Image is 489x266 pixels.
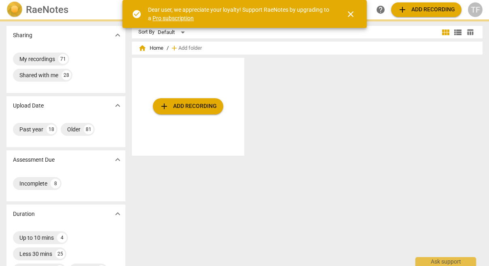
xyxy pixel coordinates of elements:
[341,4,360,24] button: Close
[112,99,124,112] button: Show more
[113,101,123,110] span: expand_more
[19,55,55,63] div: My recordings
[152,15,194,21] a: Pro subscription
[159,101,169,111] span: add
[178,45,202,51] span: Add folder
[57,233,67,243] div: 4
[415,257,476,266] div: Ask support
[113,30,123,40] span: expand_more
[138,44,146,52] span: home
[441,27,451,37] span: view_module
[112,29,124,41] button: Show more
[466,28,474,36] span: table_chart
[6,2,23,18] img: Logo
[138,44,163,52] span: Home
[13,156,55,164] p: Assessment Due
[19,125,43,133] div: Past year
[47,125,56,134] div: 18
[391,2,461,17] button: Upload
[398,5,407,15] span: add
[51,179,60,188] div: 8
[19,234,54,242] div: Up to 10 mins
[468,2,483,17] button: TF
[153,98,223,114] button: Upload
[148,6,331,22] div: Dear user, we appreciate your loyalty! Support RaeNotes by upgrading to a
[61,70,71,80] div: 28
[67,125,80,133] div: Older
[19,179,47,188] div: Incomplete
[138,29,155,35] div: Sort By
[6,2,124,18] a: LogoRaeNotes
[13,101,44,110] p: Upload Date
[464,26,476,38] button: Table view
[26,4,68,15] h2: RaeNotes
[55,249,65,259] div: 25
[159,101,217,111] span: Add recording
[112,208,124,220] button: Show more
[376,5,385,15] span: help
[113,209,123,219] span: expand_more
[398,5,455,15] span: Add recording
[373,2,388,17] a: Help
[170,44,178,52] span: add
[19,250,52,258] div: Less 30 mins
[167,45,169,51] span: /
[158,26,188,39] div: Default
[13,210,35,218] p: Duration
[112,154,124,166] button: Show more
[58,54,68,64] div: 71
[440,26,452,38] button: Tile view
[19,71,58,79] div: Shared with me
[346,9,356,19] span: close
[113,155,123,165] span: expand_more
[84,125,93,134] div: 81
[132,9,142,19] span: check_circle
[453,27,463,37] span: view_list
[13,31,32,40] p: Sharing
[452,26,464,38] button: List view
